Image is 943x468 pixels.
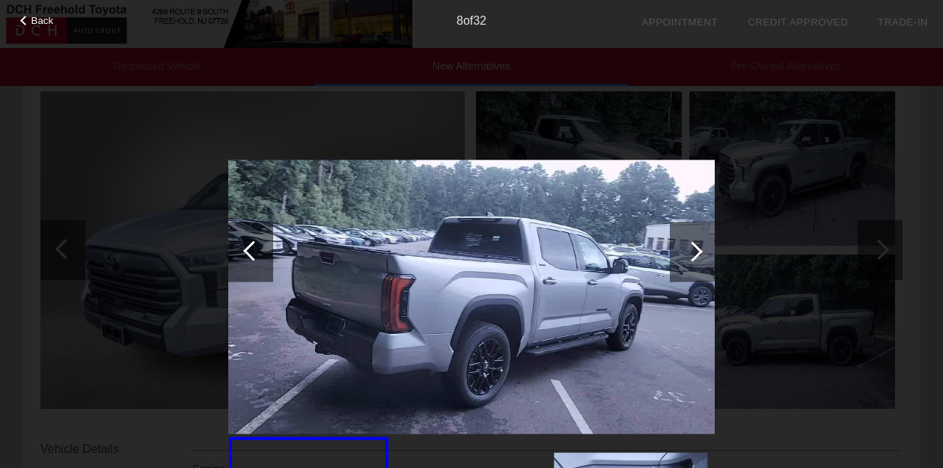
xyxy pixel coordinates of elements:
span: 32 [473,14,486,27]
a: Credit Approved [748,16,848,28]
span: Back [31,15,54,26]
a: Appointment [641,16,718,28]
span: 8 [457,14,463,27]
a: Trade-In [878,16,928,28]
img: 349668df6abee75e1ba8bc751d701aa9x.jpg [228,160,715,434]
